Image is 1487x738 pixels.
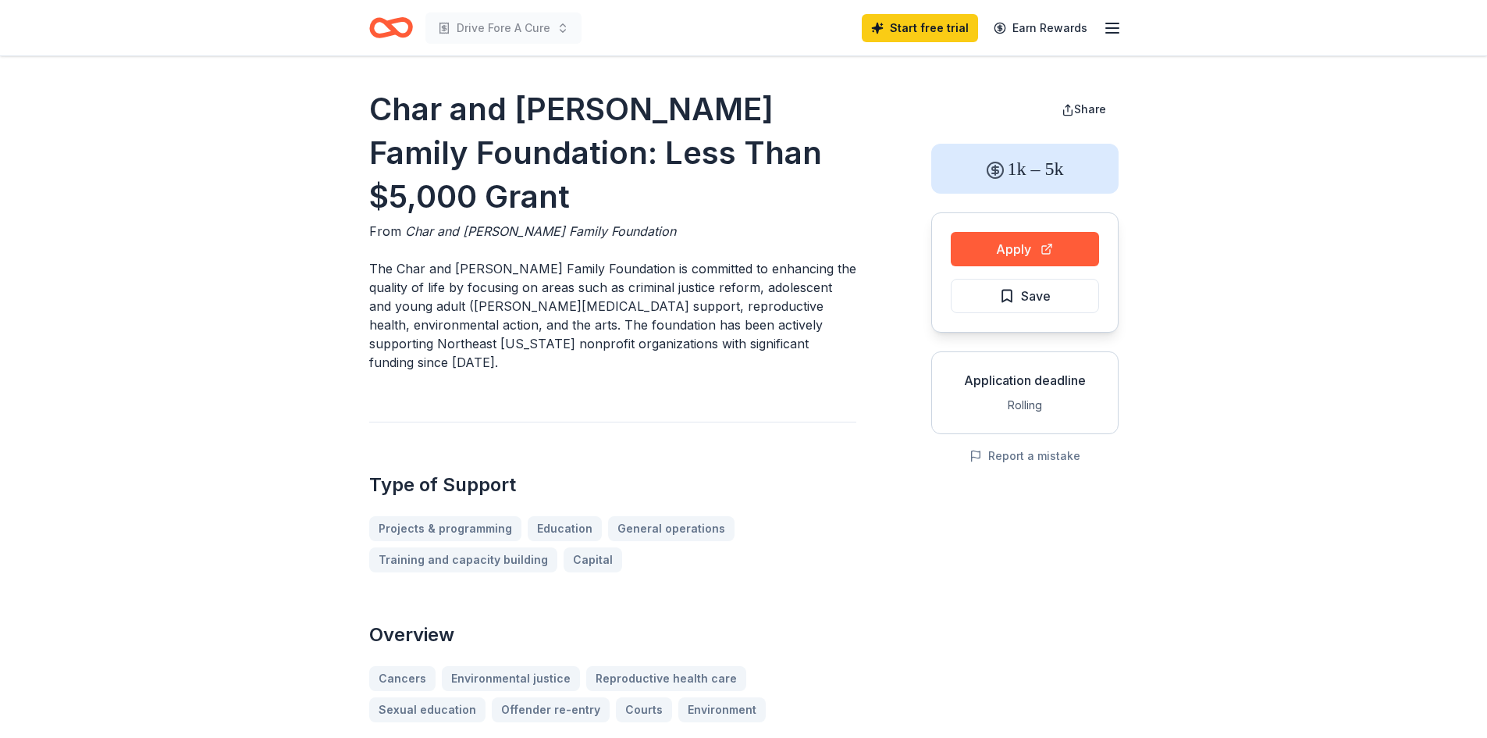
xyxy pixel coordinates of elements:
[944,396,1105,415] div: Rolling
[425,12,582,44] button: Drive Fore A Cure
[369,516,521,541] a: Projects & programming
[862,14,978,42] a: Start free trial
[951,279,1099,313] button: Save
[457,19,550,37] span: Drive Fore A Cure
[369,87,856,219] h1: Char and [PERSON_NAME] Family Foundation: Less Than $5,000 Grant
[369,9,413,46] a: Home
[608,516,735,541] a: General operations
[369,222,856,241] div: From
[931,144,1119,194] div: 1k – 5k
[969,447,1080,465] button: Report a mistake
[1074,102,1106,116] span: Share
[1049,94,1119,125] button: Share
[369,472,856,497] h2: Type of Support
[369,259,856,372] p: The Char and [PERSON_NAME] Family Foundation is committed to enhancing the quality of life by foc...
[984,14,1097,42] a: Earn Rewards
[944,371,1105,390] div: Application deadline
[369,547,557,572] a: Training and capacity building
[528,516,602,541] a: Education
[369,622,856,647] h2: Overview
[405,223,676,239] span: Char and [PERSON_NAME] Family Foundation
[951,232,1099,266] button: Apply
[1021,286,1051,306] span: Save
[564,547,622,572] a: Capital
